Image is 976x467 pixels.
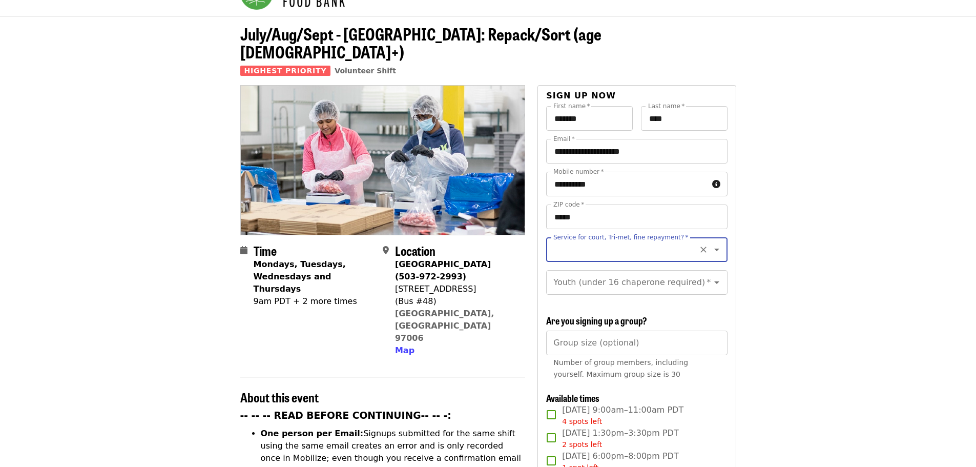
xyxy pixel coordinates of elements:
span: July/Aug/Sept - [GEOGRAPHIC_DATA]: Repack/Sort (age [DEMOGRAPHIC_DATA]+) [240,22,601,64]
input: Last name [641,106,728,131]
span: Available times [546,391,599,404]
input: [object Object] [546,331,727,355]
label: Last name [648,103,684,109]
button: Open [710,242,724,257]
button: Map [395,344,414,357]
span: Time [254,241,277,259]
strong: -- -- -- READ BEFORE CONTINUING-- -- -: [240,410,451,421]
input: First name [546,106,633,131]
i: map-marker-alt icon [383,246,389,255]
i: calendar icon [240,246,247,255]
span: 2 spots left [562,440,602,449]
span: About this event [240,388,319,406]
button: Open [710,275,724,290]
a: [GEOGRAPHIC_DATA], [GEOGRAPHIC_DATA] 97006 [395,309,494,343]
div: (Bus #48) [395,295,517,308]
span: Location [395,241,435,259]
span: [DATE] 1:30pm–3:30pm PDT [562,427,678,450]
strong: [GEOGRAPHIC_DATA] (503-972-2993) [395,259,491,281]
div: [STREET_ADDRESS] [395,283,517,295]
i: circle-info icon [712,179,720,189]
span: 4 spots left [562,417,602,425]
strong: Mondays, Tuesdays, Wednesdays and Thursdays [254,259,346,294]
input: ZIP code [546,205,727,229]
strong: One person per Email: [261,429,364,438]
button: Clear [696,242,711,257]
span: Highest Priority [240,66,331,76]
span: [DATE] 9:00am–11:00am PDT [562,404,683,427]
span: Map [395,346,414,355]
label: First name [553,103,590,109]
label: ZIP code [553,201,584,208]
img: July/Aug/Sept - Beaverton: Repack/Sort (age 10+) organized by Oregon Food Bank [241,86,525,234]
label: Mobile number [553,169,604,175]
label: Service for court, Tri-met, fine repayment? [553,234,689,240]
span: Are you signing up a group? [546,314,647,327]
input: Email [546,139,727,164]
div: 9am PDT + 2 more times [254,295,375,308]
a: Volunteer Shift [335,67,396,75]
span: Number of group members, including yourself. Maximum group size is 30 [553,358,688,378]
span: Sign up now [546,91,616,100]
input: Mobile number [546,172,708,196]
label: Email [553,136,575,142]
